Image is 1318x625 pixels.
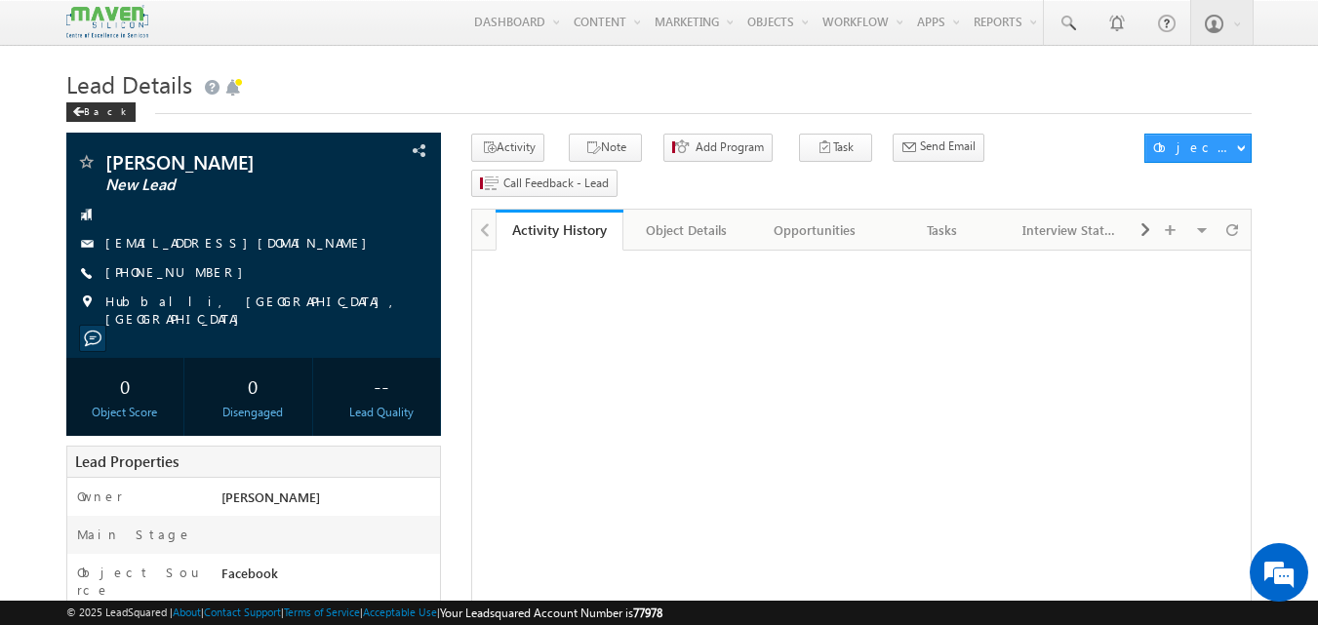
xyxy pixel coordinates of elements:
[204,605,281,618] a: Contact Support
[895,218,989,242] div: Tasks
[767,218,861,242] div: Opportunities
[66,101,145,118] a: Back
[199,368,307,404] div: 0
[920,137,976,155] span: Send Email
[105,263,253,283] span: [PHONE_NUMBER]
[799,134,872,162] button: Task
[440,605,662,620] span: Your Leadsquared Account Number is
[1007,210,1135,251] a: Interview Status
[879,210,1007,251] a: Tasks
[623,210,751,251] a: Object Details
[327,404,435,421] div: Lead Quality
[105,152,337,172] span: [PERSON_NAME]
[1153,138,1236,156] div: Object Actions
[893,134,984,162] button: Send Email
[66,102,136,122] div: Back
[71,404,180,421] div: Object Score
[633,605,662,620] span: 77978
[105,176,337,195] span: New Lead
[217,564,441,591] div: Facebook
[1144,134,1252,163] button: Object Actions
[751,210,879,251] a: Opportunities
[66,68,192,99] span: Lead Details
[503,175,609,192] span: Call Feedback - Lead
[327,368,435,404] div: --
[510,220,609,239] div: Activity History
[173,605,201,618] a: About
[77,488,123,505] label: Owner
[105,293,408,328] span: Hubballi, [GEOGRAPHIC_DATA], [GEOGRAPHIC_DATA]
[77,564,203,599] label: Object Source
[221,488,320,505] span: [PERSON_NAME]
[496,210,623,251] a: Activity History
[75,451,179,471] span: Lead Properties
[363,605,437,618] a: Acceptable Use
[77,526,192,543] label: Main Stage
[569,134,642,162] button: Note
[66,5,148,39] img: Custom Logo
[105,234,377,251] a: [EMAIL_ADDRESS][DOMAIN_NAME]
[471,134,544,162] button: Activity
[696,138,764,156] span: Add Program
[663,134,773,162] button: Add Program
[639,218,734,242] div: Object Details
[1022,218,1117,242] div: Interview Status
[66,604,662,622] span: © 2025 LeadSquared | | | | |
[199,404,307,421] div: Disengaged
[71,368,180,404] div: 0
[284,605,360,618] a: Terms of Service
[471,170,618,198] button: Call Feedback - Lead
